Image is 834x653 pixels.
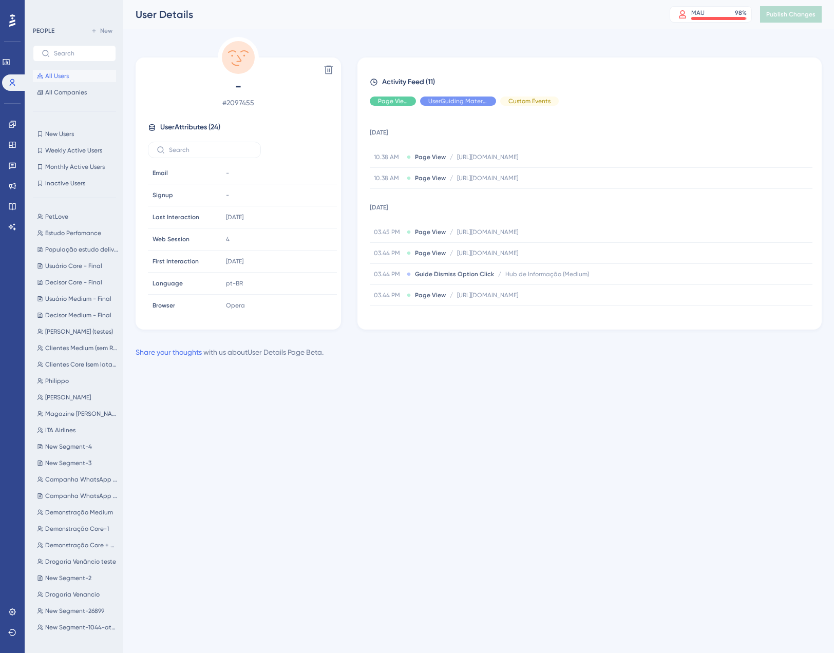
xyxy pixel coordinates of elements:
[153,301,175,310] span: Browser
[477,312,480,320] span: /
[33,408,122,420] button: Magazine [PERSON_NAME]
[378,97,408,105] span: Page View
[484,312,567,320] span: Hub de Informação (Medium)
[45,245,118,254] span: População estudo delivery [DATE]
[415,228,446,236] span: Page View
[226,214,243,221] time: [DATE]
[382,76,435,88] span: Activity Feed (11)
[33,490,122,502] button: Campanha WhatsApp (Tela Inicial)
[169,146,252,153] input: Search
[415,249,446,257] span: Page View
[33,177,116,189] button: Inactive Users
[33,621,122,633] button: New Segment-1044-atualizado
[457,249,518,257] span: [URL][DOMAIN_NAME]
[33,358,122,371] button: Clientes Core (sem latam)
[33,309,122,321] button: Decisor Medium - Final
[457,228,518,236] span: [URL][DOMAIN_NAME]
[33,523,122,535] button: Demonstração Core-1
[415,270,494,278] span: Guide Dismiss Option Click
[153,235,189,243] span: Web Session
[45,525,109,533] span: Demonstração Core-1
[45,72,69,80] span: All Users
[374,270,403,278] span: 03.44 PM
[33,391,122,404] button: [PERSON_NAME]
[153,191,173,199] span: Signup
[33,86,116,99] button: All Companies
[33,325,122,338] button: [PERSON_NAME] (testes)
[33,243,122,256] button: População estudo delivery [DATE]
[760,6,822,23] button: Publish Changes
[374,312,403,320] span: 03.44 PM
[33,440,122,453] button: New Segment-4
[33,293,122,305] button: Usuário Medium - Final
[33,555,122,568] button: Drogaria Venâncio teste
[45,344,118,352] span: Clientes Medium (sem Raízen)
[226,279,243,287] span: pt-BR
[33,539,122,551] button: Demonstração Core + Medium
[374,228,403,236] span: 03.45 PM
[136,348,202,356] a: Share your thoughts
[450,249,453,257] span: /
[45,410,118,418] span: Magazine [PERSON_NAME]
[45,475,118,484] span: Campanha WhatsApp (Tela de Contatos)
[45,590,100,599] span: Drogaria Venancio
[370,189,812,222] td: [DATE]
[54,50,107,57] input: Search
[415,153,446,161] span: Page View
[45,574,91,582] span: New Segment-2
[505,270,589,278] span: Hub de Informação (Medium)
[415,291,446,299] span: Page View
[370,114,812,147] td: [DATE]
[45,508,113,516] span: Demonstração Medium
[45,262,102,270] span: Usuário Core - Final
[45,278,102,286] span: Decisor Core - Final
[33,260,122,272] button: Usuário Core - Final
[33,375,122,387] button: Philippo
[45,311,111,319] span: Decisor Medium - Final
[148,78,329,94] span: -
[45,328,113,336] span: [PERSON_NAME] (testes)
[45,426,75,434] span: ITA Airlines
[33,144,116,157] button: Weekly Active Users
[374,174,403,182] span: 10.38 AM
[374,249,403,257] span: 03.44 PM
[33,70,116,82] button: All Users
[691,9,705,17] div: MAU
[33,342,122,354] button: Clientes Medium (sem Raízen)
[226,301,245,310] span: Opera
[766,10,816,18] span: Publish Changes
[45,459,91,467] span: New Segment-3
[45,295,111,303] span: Usuário Medium - Final
[33,27,54,35] div: PEOPLE
[136,346,324,358] div: with us about User Details Page Beta .
[45,163,105,171] span: Monthly Active Users
[498,270,501,278] span: /
[153,279,183,287] span: Language
[33,276,122,289] button: Decisor Core - Final
[33,588,122,601] button: Drogaria Venancio
[45,541,118,549] span: Demonstração Core + Medium
[45,607,104,615] span: New Segment-26899
[153,257,199,265] span: First Interaction
[160,121,220,133] span: User Attributes ( 24 )
[153,169,168,177] span: Email
[45,229,101,237] span: Estudo Perfomance
[226,169,229,177] span: -
[45,443,92,451] span: New Segment-4
[33,572,122,584] button: New Segment-2
[45,492,118,500] span: Campanha WhatsApp (Tela Inicial)
[33,457,122,469] button: New Segment-3
[450,228,453,236] span: /
[428,97,488,105] span: UserGuiding Material
[33,161,116,173] button: Monthly Active Users
[87,25,116,37] button: New
[415,174,446,182] span: Page View
[45,558,116,566] span: Drogaria Venâncio teste
[45,623,118,631] span: New Segment-1044-atualizado
[45,179,85,187] span: Inactive Users
[33,506,122,518] button: Demonstração Medium
[450,291,453,299] span: /
[226,235,230,243] span: 4
[45,146,102,155] span: Weekly Active Users
[33,424,122,436] button: ITA Airlines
